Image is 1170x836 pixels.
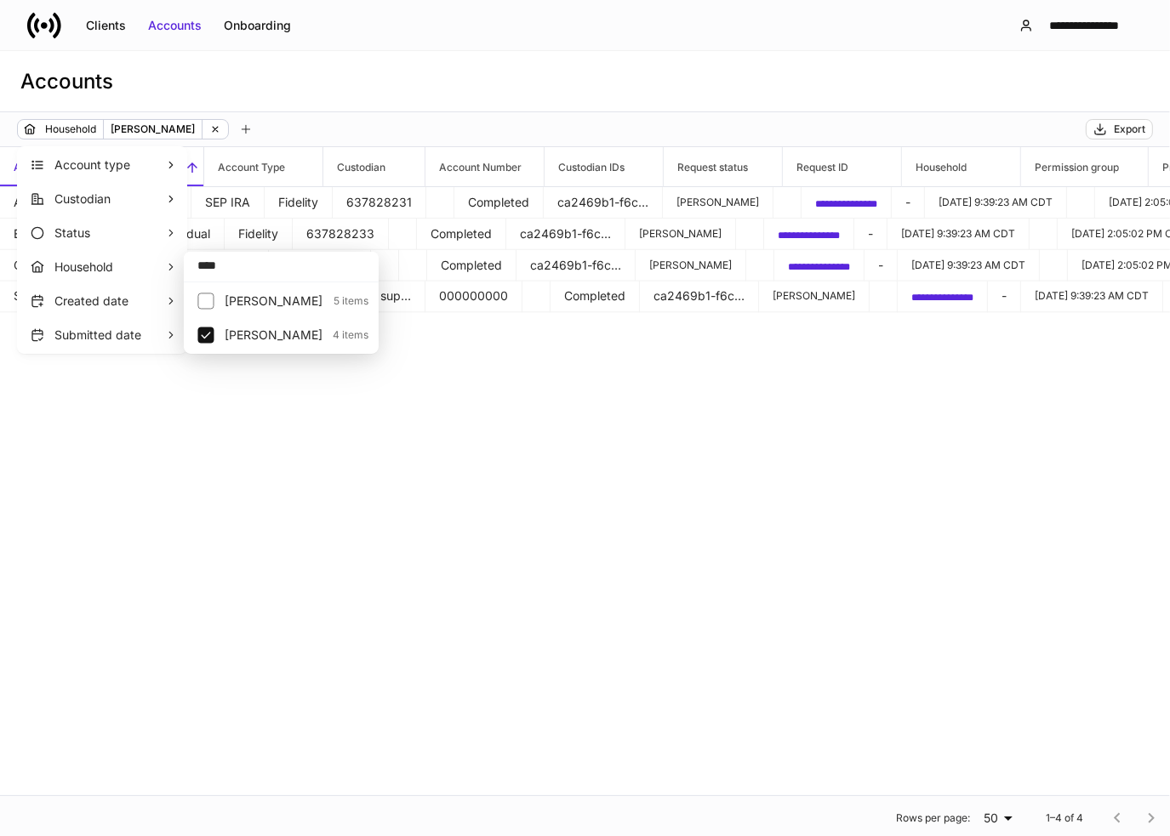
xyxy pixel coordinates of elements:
p: Created date [54,293,165,310]
p: 4 items [322,328,368,342]
p: 5 items [323,294,368,308]
p: Household [54,259,165,276]
p: Account type [54,156,165,173]
p: Custodian [54,191,165,208]
p: Kolesar, William [225,327,322,344]
p: Status [54,225,165,242]
p: Submitted date [54,327,165,344]
p: Kolesar, Roberta [225,293,323,310]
